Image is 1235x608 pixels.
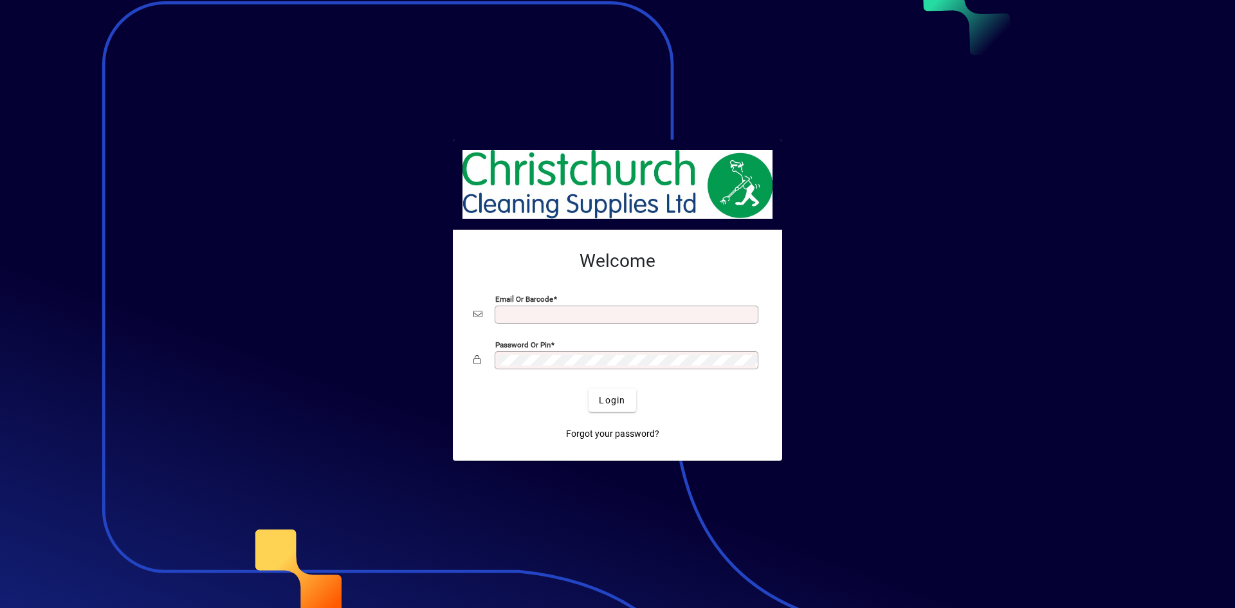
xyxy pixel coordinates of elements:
[495,340,551,349] mat-label: Password or Pin
[566,427,659,441] span: Forgot your password?
[561,422,664,445] a: Forgot your password?
[599,394,625,407] span: Login
[495,295,553,304] mat-label: Email or Barcode
[473,250,762,272] h2: Welcome
[589,389,636,412] button: Login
